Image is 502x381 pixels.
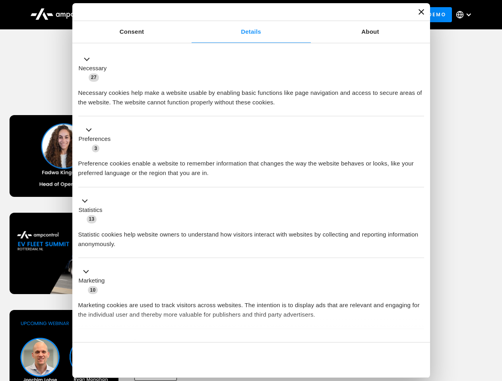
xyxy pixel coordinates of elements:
button: Necessary (27) [78,54,112,82]
button: Statistics (13) [78,196,107,224]
div: Necessary cookies help make a website usable by enabling basic functions like page navigation and... [78,82,424,107]
div: Preference cookies enable a website to remember information that changes the way the website beha... [78,153,424,178]
label: Preferences [79,135,111,144]
span: 3 [92,144,99,152]
span: 27 [89,73,99,81]
div: Marketing cookies are used to track visitors across websites. The intention is to display ads tha... [78,294,424,319]
div: Statistic cookies help website owners to understand how visitors interact with websites by collec... [78,224,424,249]
button: Marketing (10) [78,267,110,295]
span: 10 [88,286,98,294]
button: Preferences (3) [78,125,116,153]
button: Okay [310,348,424,371]
h1: Upcoming Webinars [10,80,493,99]
button: Unclassified (2) [78,338,143,348]
button: Close banner [419,9,424,15]
a: Details [192,21,311,43]
span: 2 [131,339,139,347]
label: Marketing [79,276,105,285]
label: Statistics [79,206,103,215]
a: About [311,21,430,43]
a: Consent [72,21,192,43]
span: 13 [87,215,97,223]
label: Necessary [79,64,107,73]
